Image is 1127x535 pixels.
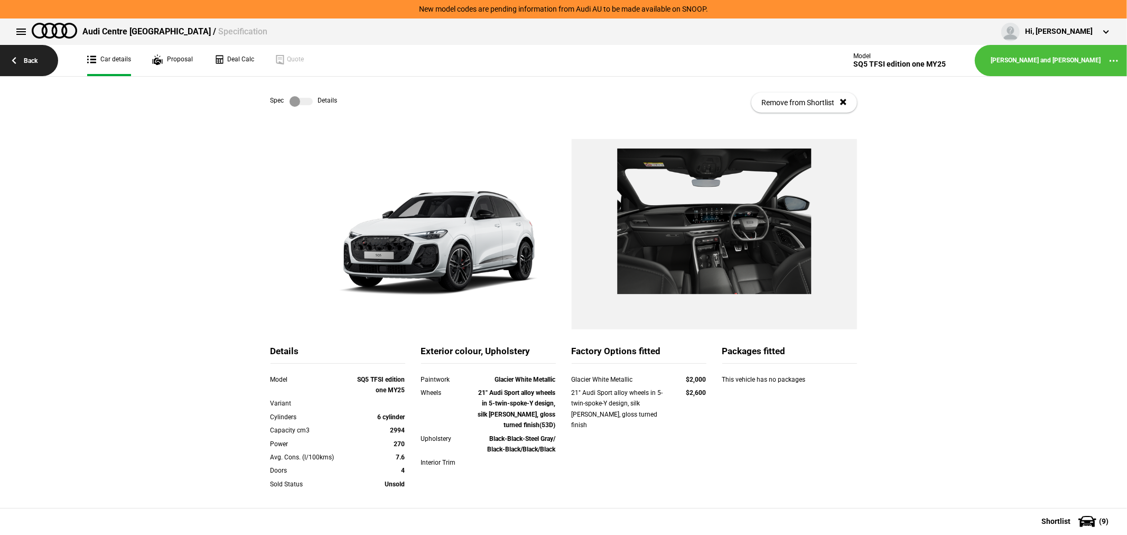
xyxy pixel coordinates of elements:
button: ... [1101,48,1127,74]
strong: Unsold [385,481,405,488]
strong: 6 cylinder [378,413,405,421]
strong: Black-Black-Steel Gray/ Black-Black/Black/Black [488,435,556,453]
div: Audi Centre [GEOGRAPHIC_DATA] / [82,26,267,38]
div: Glacier White Metallic [572,374,666,385]
div: Cylinders [271,412,351,422]
a: [PERSON_NAME] and [PERSON_NAME] [991,56,1101,65]
strong: 270 [394,440,405,448]
strong: 2994 [390,427,405,434]
div: Packages fitted [722,345,857,364]
div: Model [271,374,351,385]
strong: SQ5 TFSI edition one MY25 [358,376,405,394]
div: SQ5 TFSI edition one MY25 [853,60,946,69]
strong: Glacier White Metallic [495,376,556,383]
div: 21" Audi Sport alloy wheels in 5-twin-spoke-Y design, silk [PERSON_NAME], gloss turned finish [572,388,666,431]
div: Exterior colour, Upholstery [421,345,556,364]
span: Shortlist [1041,518,1070,525]
strong: $2,000 [686,376,706,383]
button: Shortlist(9) [1026,508,1127,534]
div: Avg. Cons. (l/100kms) [271,452,351,463]
button: Remove from Shortlist [751,93,857,113]
img: audi.png [32,23,77,39]
strong: 7.6 [396,454,405,461]
div: Power [271,439,351,449]
div: Sold Status [271,479,351,490]
div: Details [271,345,405,364]
div: Spec Details [271,96,338,107]
div: Model [853,52,946,60]
strong: $2,600 [686,389,706,396]
span: ( 9 ) [1099,518,1109,525]
div: Capacity cm3 [271,425,351,436]
div: This vehicle has no packages [722,374,857,395]
a: Proposal [152,45,193,76]
div: Doors [271,465,351,476]
div: Interior Trim [421,457,475,468]
div: Upholstery [421,433,475,444]
a: Car details [87,45,131,76]
a: Deal Calc [214,45,254,76]
strong: 4 [402,467,405,474]
div: Wheels [421,388,475,398]
div: Paintwork [421,374,475,385]
div: Hi, [PERSON_NAME] [1025,26,1093,37]
div: Variant [271,398,351,409]
div: Factory Options fitted [572,345,706,364]
span: Specification [218,26,267,36]
strong: 21" Audi Sport alloy wheels in 5-twin-spoke-Y design, silk [PERSON_NAME], gloss turned finish(53D) [478,389,556,429]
